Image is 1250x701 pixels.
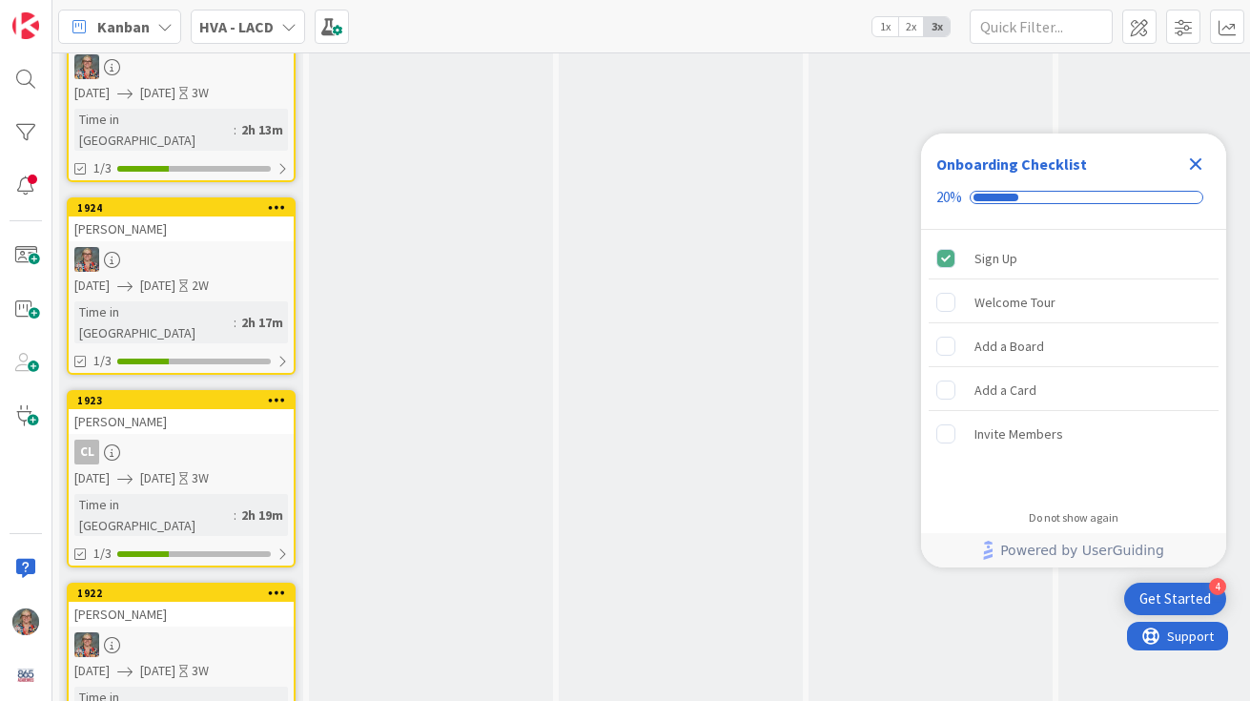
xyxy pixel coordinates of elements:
div: 3W [192,661,209,681]
span: [DATE] [74,661,110,681]
span: 1/3 [93,158,112,178]
div: AD [69,632,294,657]
a: 1924[PERSON_NAME]AD[DATE][DATE]2WTime in [GEOGRAPHIC_DATA]:2h 17m1/3 [67,197,296,375]
img: AD [74,54,99,79]
div: Add a Card [974,379,1036,402]
span: [DATE] [140,83,175,103]
div: 1924 [77,201,294,215]
div: 1923 [69,392,294,409]
a: Powered by UserGuiding [931,533,1217,567]
div: 20% [936,189,962,206]
img: AD [74,632,99,657]
div: Welcome Tour is incomplete. [929,281,1219,323]
img: AD [12,608,39,635]
span: 1/3 [93,544,112,564]
div: Checklist items [921,230,1226,498]
span: : [234,505,236,526]
div: Open Get Started checklist, remaining modules: 4 [1124,583,1226,615]
div: Sign Up is complete. [929,237,1219,279]
div: 1924 [69,199,294,216]
span: [DATE] [74,468,110,488]
div: 1922[PERSON_NAME] [69,585,294,627]
div: Checklist progress: 20% [936,189,1211,206]
span: 2x [898,17,924,36]
div: 2W [192,276,209,296]
div: Close Checklist [1180,149,1211,179]
span: [DATE] [140,276,175,296]
div: 4 [1209,578,1226,595]
div: 1922 [69,585,294,602]
div: Time in [GEOGRAPHIC_DATA] [74,301,234,343]
div: 2h 13m [236,119,288,140]
img: avatar [12,662,39,689]
div: 2h 17m [236,312,288,333]
div: AD [69,54,294,79]
div: 1924[PERSON_NAME] [69,199,294,241]
div: Time in [GEOGRAPHIC_DATA] [74,494,234,536]
div: Invite Members [974,423,1063,445]
span: [DATE] [140,661,175,681]
div: AD [69,247,294,272]
span: [DATE] [140,468,175,488]
span: [DATE] [74,276,110,296]
span: 1x [872,17,898,36]
span: : [234,119,236,140]
div: Footer [921,533,1226,567]
div: [PERSON_NAME] [69,602,294,627]
span: : [234,312,236,333]
div: [PERSON_NAME] [69,409,294,434]
span: Support [40,3,87,26]
span: 1/3 [93,351,112,371]
div: Add a Board is incomplete. [929,325,1219,367]
div: Invite Members is incomplete. [929,413,1219,455]
span: 3x [924,17,950,36]
input: Quick Filter... [970,10,1113,44]
div: Add a Board [974,335,1044,358]
img: AD [74,247,99,272]
div: Do not show again [1029,510,1118,526]
div: CL [69,440,294,464]
div: Add a Card is incomplete. [929,369,1219,411]
div: [PERSON_NAME] [69,216,294,241]
div: Onboarding Checklist [936,153,1087,175]
span: Powered by UserGuiding [1000,539,1164,562]
div: 2h 19m [236,505,288,526]
div: Welcome Tour [974,291,1055,314]
div: 1923 [77,394,294,407]
b: HVA - LACD [199,17,274,36]
div: 3W [192,83,209,103]
a: AD[DATE][DATE]3WTime in [GEOGRAPHIC_DATA]:2h 13m1/3 [67,5,296,182]
span: [DATE] [74,83,110,103]
div: Checklist Container [921,134,1226,567]
a: 1923[PERSON_NAME]CL[DATE][DATE]3WTime in [GEOGRAPHIC_DATA]:2h 19m1/3 [67,390,296,567]
div: Get Started [1139,589,1211,608]
div: 3W [192,468,209,488]
img: Visit kanbanzone.com [12,12,39,39]
div: CL [74,440,99,464]
div: 1922 [77,587,294,600]
span: Kanban [97,15,150,38]
div: Time in [GEOGRAPHIC_DATA] [74,109,234,151]
div: Sign Up [974,247,1017,270]
div: 1923[PERSON_NAME] [69,392,294,434]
